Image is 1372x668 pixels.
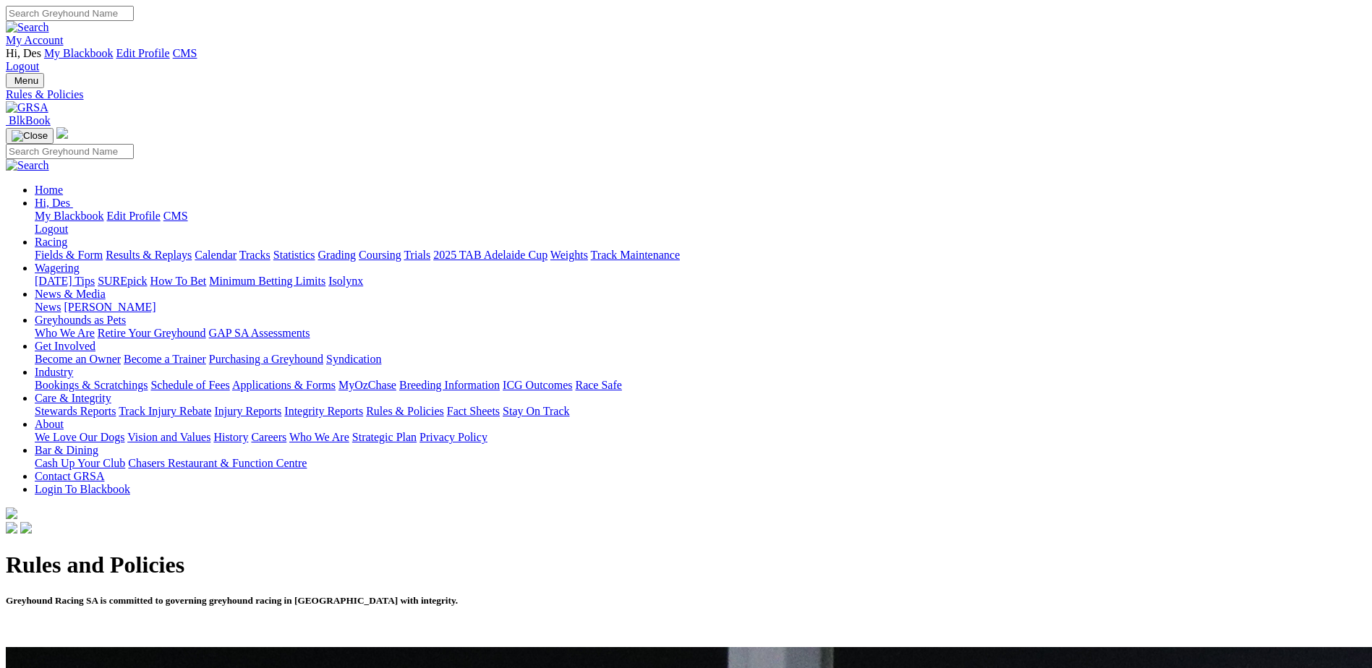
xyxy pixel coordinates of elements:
[124,353,206,365] a: Become a Trainer
[35,184,63,196] a: Home
[359,249,401,261] a: Coursing
[419,431,487,443] a: Privacy Policy
[35,340,95,352] a: Get Involved
[12,130,48,142] img: Close
[6,47,1366,73] div: My Account
[56,127,68,139] img: logo-grsa-white.png
[35,353,1366,366] div: Get Involved
[35,379,1366,392] div: Industry
[575,379,621,391] a: Race Safe
[35,314,126,326] a: Greyhounds as Pets
[35,470,104,482] a: Contact GRSA
[107,210,161,222] a: Edit Profile
[6,128,54,144] button: Toggle navigation
[251,431,286,443] a: Careers
[128,457,307,469] a: Chasers Restaurant & Function Centre
[35,457,125,469] a: Cash Up Your Club
[14,75,38,86] span: Menu
[35,197,73,209] a: Hi, Des
[366,405,444,417] a: Rules & Policies
[35,366,73,378] a: Industry
[273,249,315,261] a: Statistics
[6,34,64,46] a: My Account
[9,114,51,127] span: BlkBook
[35,210,104,222] a: My Blackbook
[35,197,70,209] span: Hi, Des
[239,249,270,261] a: Tracks
[6,552,1366,578] h1: Rules and Policies
[64,301,155,313] a: [PERSON_NAME]
[404,249,430,261] a: Trials
[35,275,95,287] a: [DATE] Tips
[35,418,64,430] a: About
[35,327,1366,340] div: Greyhounds as Pets
[35,379,148,391] a: Bookings & Scratchings
[6,60,39,72] a: Logout
[447,405,500,417] a: Fact Sheets
[119,405,211,417] a: Track Injury Rebate
[35,249,103,261] a: Fields & Form
[6,88,1366,101] a: Rules & Policies
[116,47,169,59] a: Edit Profile
[503,379,572,391] a: ICG Outcomes
[209,353,323,365] a: Purchasing a Greyhound
[98,275,147,287] a: SUREpick
[35,301,61,313] a: News
[6,508,17,519] img: logo-grsa-white.png
[6,595,1366,607] h5: Greyhound Racing SA is committed to governing greyhound racing in [GEOGRAPHIC_DATA] with integrity.
[289,431,349,443] a: Who We Are
[35,392,111,404] a: Care & Integrity
[35,236,67,248] a: Racing
[35,288,106,300] a: News & Media
[6,101,48,114] img: GRSA
[338,379,396,391] a: MyOzChase
[35,223,68,235] a: Logout
[352,431,417,443] a: Strategic Plan
[214,405,281,417] a: Injury Reports
[6,144,134,159] input: Search
[433,249,547,261] a: 2025 TAB Adelaide Cup
[318,249,356,261] a: Grading
[284,405,363,417] a: Integrity Reports
[20,522,32,534] img: twitter.svg
[6,6,134,21] input: Search
[35,431,124,443] a: We Love Our Dogs
[150,275,207,287] a: How To Bet
[163,210,188,222] a: CMS
[35,262,80,274] a: Wagering
[326,353,381,365] a: Syndication
[35,301,1366,314] div: News & Media
[35,327,95,339] a: Who We Are
[195,249,237,261] a: Calendar
[35,275,1366,288] div: Wagering
[328,275,363,287] a: Isolynx
[6,159,49,172] img: Search
[503,405,569,417] a: Stay On Track
[35,249,1366,262] div: Racing
[173,47,197,59] a: CMS
[399,379,500,391] a: Breeding Information
[35,431,1366,444] div: About
[6,73,44,88] button: Toggle navigation
[106,249,192,261] a: Results & Replays
[6,21,49,34] img: Search
[213,431,248,443] a: History
[6,47,41,59] span: Hi, Des
[209,327,310,339] a: GAP SA Assessments
[35,353,121,365] a: Become an Owner
[35,405,1366,418] div: Care & Integrity
[209,275,325,287] a: Minimum Betting Limits
[6,522,17,534] img: facebook.svg
[44,47,114,59] a: My Blackbook
[35,210,1366,236] div: Hi, Des
[35,405,116,417] a: Stewards Reports
[98,327,206,339] a: Retire Your Greyhound
[232,379,336,391] a: Applications & Forms
[6,114,51,127] a: BlkBook
[550,249,588,261] a: Weights
[35,483,130,495] a: Login To Blackbook
[35,444,98,456] a: Bar & Dining
[35,457,1366,470] div: Bar & Dining
[150,379,229,391] a: Schedule of Fees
